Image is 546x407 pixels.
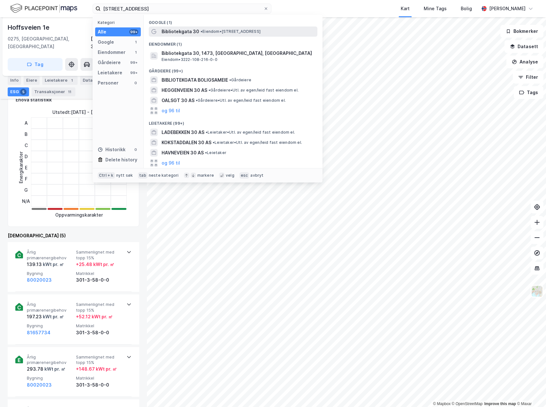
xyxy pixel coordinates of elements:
[42,76,78,85] div: Leietakere
[98,146,125,153] div: Historikk
[229,78,231,82] span: •
[129,70,138,75] div: 99+
[206,130,295,135] span: Leietaker • Utl. av egen/leid fast eiendom el.
[209,88,299,93] span: Gårdeiere • Utl. av egen/leid fast eiendom el.
[506,56,543,68] button: Analyse
[8,58,63,71] button: Tag
[162,57,217,62] span: Eiendom • 3222-108-216-0-0
[27,381,52,389] button: 80020023
[27,354,73,366] span: Årlig primærenergibehov
[22,184,30,196] div: G
[226,173,234,178] div: velg
[98,28,106,36] div: Alle
[80,76,112,85] div: Datasett
[22,117,30,129] div: A
[27,249,73,261] span: Årlig primærenergibehov
[8,232,139,240] div: [DEMOGRAPHIC_DATA] (5)
[42,313,64,321] div: kWt pr. ㎡
[500,25,543,38] button: Bokmerker
[162,139,211,146] span: KOKSTADDALEN 30 AS
[27,302,73,313] span: Årlig primærenergibehov
[424,5,447,12] div: Mine Tags
[250,173,263,178] div: avbryt
[98,48,125,56] div: Eiendommer
[514,376,546,407] div: Kontrollprogram for chat
[239,172,249,179] div: esc
[196,98,286,103] span: Gårdeiere • Utl. av egen/leid fast eiendom el.
[162,86,207,94] span: HEGGENVEIEN 30 AS
[27,276,52,284] button: 80020023
[144,63,322,75] div: Gårdeiere (99+)
[76,381,123,389] div: 301-3-58-0-0
[22,196,30,207] div: N/A
[162,159,180,167] button: og 96 til
[484,402,516,406] a: Improve this map
[433,402,451,406] a: Mapbox
[22,129,30,140] div: B
[43,365,65,373] div: kWt pr. ㎡
[76,365,117,373] div: + 148.67 kWt pr. ㎡
[22,140,30,151] div: C
[149,173,179,178] div: neste kategori
[55,211,103,219] div: Oppvarmingskarakter
[98,79,118,87] div: Personer
[98,69,122,77] div: Leietakere
[22,162,30,173] div: E
[514,376,546,407] iframe: Chat Widget
[461,5,472,12] div: Bolig
[229,78,251,83] span: Gårdeiere
[209,88,210,93] span: •
[16,96,52,104] div: Enova statistikk
[27,271,73,276] span: Bygning
[22,173,30,184] div: F
[144,15,322,26] div: Google (1)
[17,152,25,183] div: Energikarakter
[162,28,199,35] span: Bibliotekgata 30
[76,354,123,366] span: Sammenlignet med topp 15%
[531,285,543,297] img: Z
[162,107,180,115] button: og 96 til
[133,80,138,85] div: 0
[133,40,138,45] div: 1
[197,173,214,178] div: markere
[105,156,137,164] div: Delete history
[27,375,73,381] span: Bygning
[213,140,302,145] span: Leietaker • Utl. av egen/leid fast eiendom el.
[27,323,73,329] span: Bygning
[162,76,228,84] span: BIBLIOTEKGATA BOLIGSAMEIE
[22,151,30,162] div: D
[98,59,121,66] div: Gårdeiere
[76,302,123,313] span: Sammenlignet med topp 15%
[27,329,50,337] button: 81657734
[144,116,322,127] div: Leietakere (99+)
[76,276,123,284] div: 301-3-58-0-0
[98,172,115,179] div: Ctrl + k
[162,97,194,104] span: OALSGT 30 AS
[489,5,526,12] div: [PERSON_NAME]
[129,29,138,34] div: 99+
[8,22,50,33] div: Hoffsveien 1e
[129,60,138,65] div: 99+
[76,261,114,268] div: + 25.48 kWt pr. ㎡
[401,5,410,12] div: Kart
[514,86,543,99] button: Tags
[138,172,148,179] div: tab
[144,37,322,48] div: Eiendommer (1)
[162,49,315,57] span: Bibliotekgata 30, 1473, [GEOGRAPHIC_DATA], [GEOGRAPHIC_DATA]
[27,365,65,373] div: 293.78
[20,89,27,95] div: 5
[201,29,202,34] span: •
[76,271,123,276] span: Matrikkel
[98,20,141,25] div: Kategori
[206,130,208,135] span: •
[76,323,123,329] span: Matrikkel
[513,71,543,84] button: Filter
[8,76,21,85] div: Info
[66,89,73,95] div: 11
[27,261,64,268] div: 139.13
[98,38,114,46] div: Google
[27,313,64,321] div: 197.23
[116,173,133,178] div: nytt søk
[10,3,77,14] img: logo.f888ab2527a4732fd821a326f86c7f29.svg
[162,129,204,136] span: LADEBEKKEN 30 AS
